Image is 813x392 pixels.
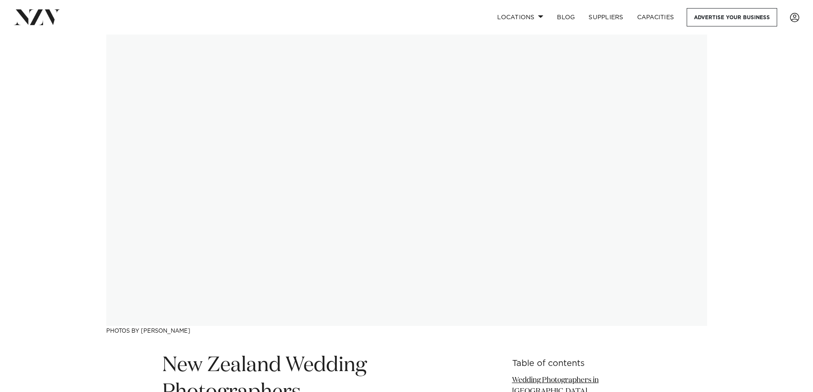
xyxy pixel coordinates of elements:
[490,8,550,26] a: Locations
[550,8,582,26] a: BLOG
[630,8,681,26] a: Capacities
[582,8,630,26] a: SUPPLIERS
[687,8,777,26] a: Advertise your business
[106,328,190,334] a: Photos by [PERSON_NAME]
[512,359,651,368] h6: Table of contents
[14,9,60,25] img: nzv-logo.png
